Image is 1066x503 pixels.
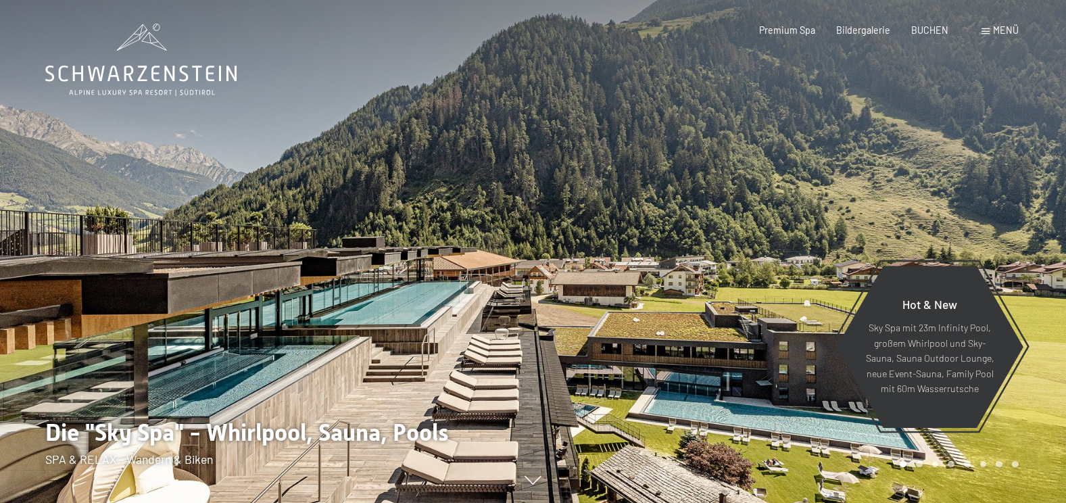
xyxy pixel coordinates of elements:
div: Carousel Page 2 [916,461,923,468]
div: Carousel Page 1 (Current Slide) [900,461,906,468]
div: Carousel Page 7 [996,461,1002,468]
a: Premium Spa [759,24,815,36]
div: Carousel Pagination [895,461,1018,468]
div: Carousel Page 4 [948,461,954,468]
p: Sky Spa mit 23m Infinity Pool, großem Whirlpool und Sky-Sauna, Sauna Outdoor Lounge, neue Event-S... [865,320,994,397]
div: Carousel Page 3 [932,461,939,468]
div: Carousel Page 5 [964,461,971,468]
span: Hot & New [902,297,957,312]
span: Menü [993,24,1019,36]
div: Carousel Page 8 [1012,461,1019,468]
a: BUCHEN [911,24,948,36]
a: Hot & New Sky Spa mit 23m Infinity Pool, großem Whirlpool und Sky-Sauna, Sauna Outdoor Lounge, ne... [835,265,1024,429]
a: Bildergalerie [836,24,890,36]
div: Carousel Page 6 [980,461,987,468]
